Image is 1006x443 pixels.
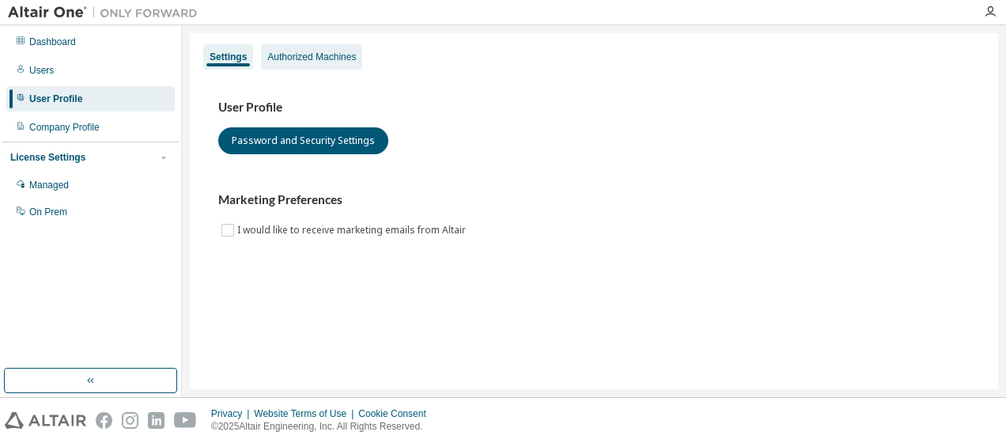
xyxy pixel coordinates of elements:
[148,412,165,429] img: linkedin.svg
[10,151,85,164] div: License Settings
[122,412,138,429] img: instagram.svg
[8,5,206,21] img: Altair One
[218,192,970,208] h3: Marketing Preferences
[29,64,54,77] div: Users
[267,51,356,63] div: Authorized Machines
[237,221,469,240] label: I would like to receive marketing emails from Altair
[254,407,358,420] div: Website Terms of Use
[174,412,197,429] img: youtube.svg
[5,412,86,429] img: altair_logo.svg
[29,206,67,218] div: On Prem
[211,420,436,434] p: © 2025 Altair Engineering, Inc. All Rights Reserved.
[211,407,254,420] div: Privacy
[358,407,435,420] div: Cookie Consent
[218,100,970,115] h3: User Profile
[29,36,76,48] div: Dashboard
[29,179,69,191] div: Managed
[218,127,388,154] button: Password and Security Settings
[29,93,82,105] div: User Profile
[210,51,247,63] div: Settings
[96,412,112,429] img: facebook.svg
[29,121,100,134] div: Company Profile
